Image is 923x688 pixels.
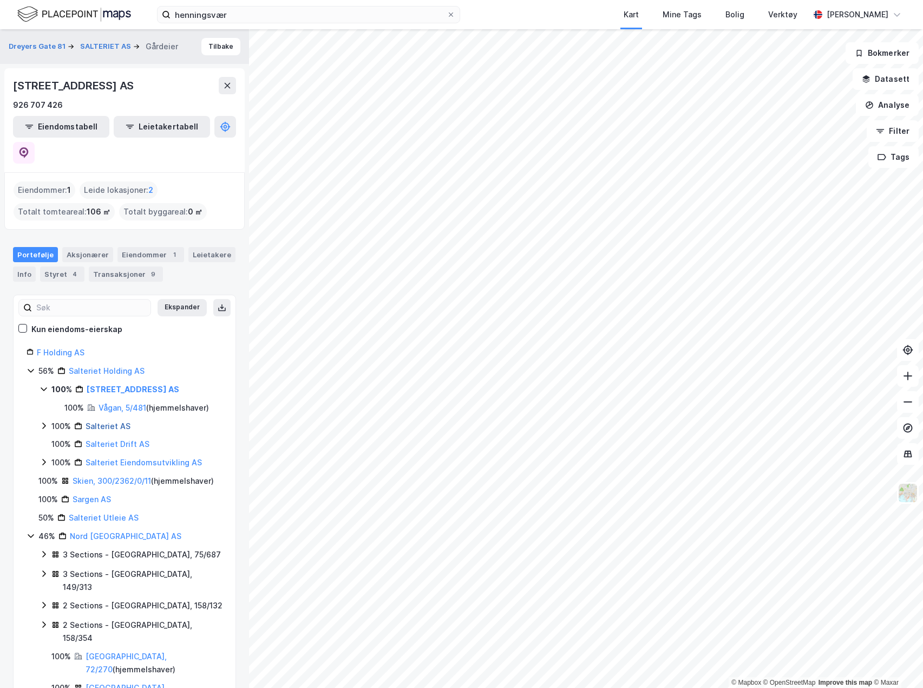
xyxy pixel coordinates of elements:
a: Salteriet Utleie AS [69,513,139,522]
div: Mine Tags [663,8,702,21]
div: 100% [38,475,58,488]
div: ( hjemmelshaver ) [86,650,222,676]
a: [STREET_ADDRESS] AS [87,385,179,394]
button: Analyse [856,94,919,116]
img: Z [898,483,918,503]
div: Bolig [725,8,744,21]
div: 9 [148,269,159,280]
div: Leide lokasjoner : [80,181,158,199]
input: Søk [32,300,150,316]
div: ( hjemmelshaver ) [73,475,214,488]
button: Dreyers Gate 81 [9,41,68,52]
div: 100% [51,650,71,663]
div: 100% [51,420,71,433]
span: 0 ㎡ [188,205,202,218]
button: Leietakertabell [114,116,210,138]
div: Kontrollprogram for chat [869,636,923,688]
div: 100% [51,438,71,451]
button: Tags [868,146,919,168]
span: 2 [148,184,153,197]
a: [GEOGRAPHIC_DATA], 72/270 [86,652,167,674]
button: Ekspander [158,299,207,316]
a: Salteriet AS [86,421,130,431]
div: 2 Sections - [GEOGRAPHIC_DATA], 158/354 [63,619,222,645]
div: 56% [38,365,54,378]
a: Skien, 300/2362/0/11 [73,476,151,485]
a: Sargen AS [73,495,111,504]
a: Improve this map [819,679,872,686]
div: 46% [38,530,55,543]
a: Mapbox [731,679,761,686]
div: Info [13,267,36,282]
div: 2 Sections - [GEOGRAPHIC_DATA], 158/132 [63,599,222,612]
div: 100% [51,456,71,469]
a: OpenStreetMap [763,679,816,686]
div: 100% [38,493,58,506]
div: [STREET_ADDRESS] AS [13,77,136,94]
a: F Holding AS [37,348,84,357]
input: Søk på adresse, matrikkel, gårdeiere, leietakere eller personer [171,7,447,23]
iframe: Chat Widget [869,636,923,688]
button: SALTERIET AS [80,41,133,52]
div: Leietakere [188,247,235,262]
div: 926 707 426 [13,99,63,112]
button: Bokmerker [846,42,919,64]
div: 1 [169,249,180,260]
div: 3 Sections - [GEOGRAPHIC_DATA], 75/687 [63,548,221,561]
a: Salteriet Eiendomsutvikling AS [86,458,202,467]
div: 50% [38,511,54,524]
button: Datasett [853,68,919,90]
div: Eiendommer : [14,181,75,199]
div: Totalt byggareal : [119,203,207,220]
span: 106 ㎡ [87,205,110,218]
a: Salteriet Drift AS [86,439,149,449]
span: 1 [67,184,71,197]
div: Portefølje [13,247,58,262]
div: ( hjemmelshaver ) [99,401,209,414]
a: Vågan, 5/481 [99,403,146,412]
a: Salteriet Holding AS [69,366,145,375]
button: Tilbake [201,38,240,55]
div: Kun eiendoms-eierskap [31,323,122,336]
img: logo.f888ab2527a4732fd821a326f86c7f29.svg [17,5,131,24]
button: Eiendomstabell [13,116,109,138]
div: [PERSON_NAME] [827,8,888,21]
a: Nord [GEOGRAPHIC_DATA] AS [70,531,181,541]
button: Filter [867,120,919,142]
div: Gårdeier [146,40,178,53]
div: Transaksjoner [89,267,163,282]
div: Aksjonærer [62,247,113,262]
div: 100% [51,383,72,396]
div: 100% [64,401,84,414]
div: 4 [69,269,80,280]
div: 3 Sections - [GEOGRAPHIC_DATA], 149/313 [63,568,222,594]
div: Styret [40,267,84,282]
div: Verktøy [768,8,797,21]
div: Kart [624,8,639,21]
div: Eiendommer [117,247,184,262]
div: Totalt tomteareal : [14,203,115,220]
